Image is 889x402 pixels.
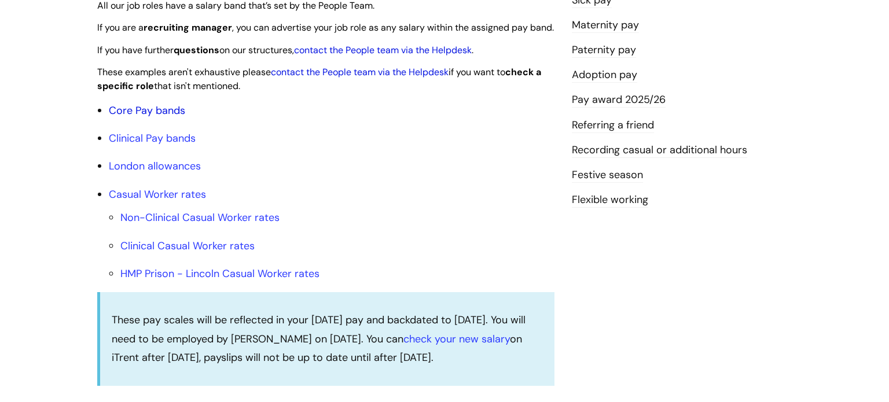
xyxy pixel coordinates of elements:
a: Casual Worker rates [109,187,206,201]
strong: recruiting manager [144,21,232,34]
a: Clinical Pay bands [109,131,196,145]
a: Maternity pay [572,18,639,33]
a: Pay award 2025/26 [572,93,666,108]
a: contact the People team via the Helpdesk [271,66,449,78]
p: These pay scales will be reflected in your [DATE] pay and backdated to [DATE]. You will need to b... [112,311,543,367]
span: These examples aren't exhaustive please if you want to that isn't mentioned. [97,66,541,93]
a: Clinical Casual Worker rates [120,239,255,253]
a: Flexible working [572,193,648,208]
a: Festive season [572,168,643,183]
a: check your new salary [403,332,510,346]
strong: questions [174,44,219,56]
a: Recording casual or additional hours [572,143,747,158]
span: If you have further on our structures, . [97,44,473,56]
a: Paternity pay [572,43,636,58]
a: HMP Prison - Lincoln Casual Worker rates [120,267,319,281]
a: London allowances [109,159,201,173]
a: Referring a friend [572,118,654,133]
span: If you are a , you can advertise your job role as any salary within the assigned pay band. [97,21,554,34]
a: Core Pay bands [109,104,185,117]
a: Non-Clinical Casual Worker rates [120,211,280,224]
a: contact the People team via the Helpdesk [294,44,472,56]
a: Adoption pay [572,68,637,83]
